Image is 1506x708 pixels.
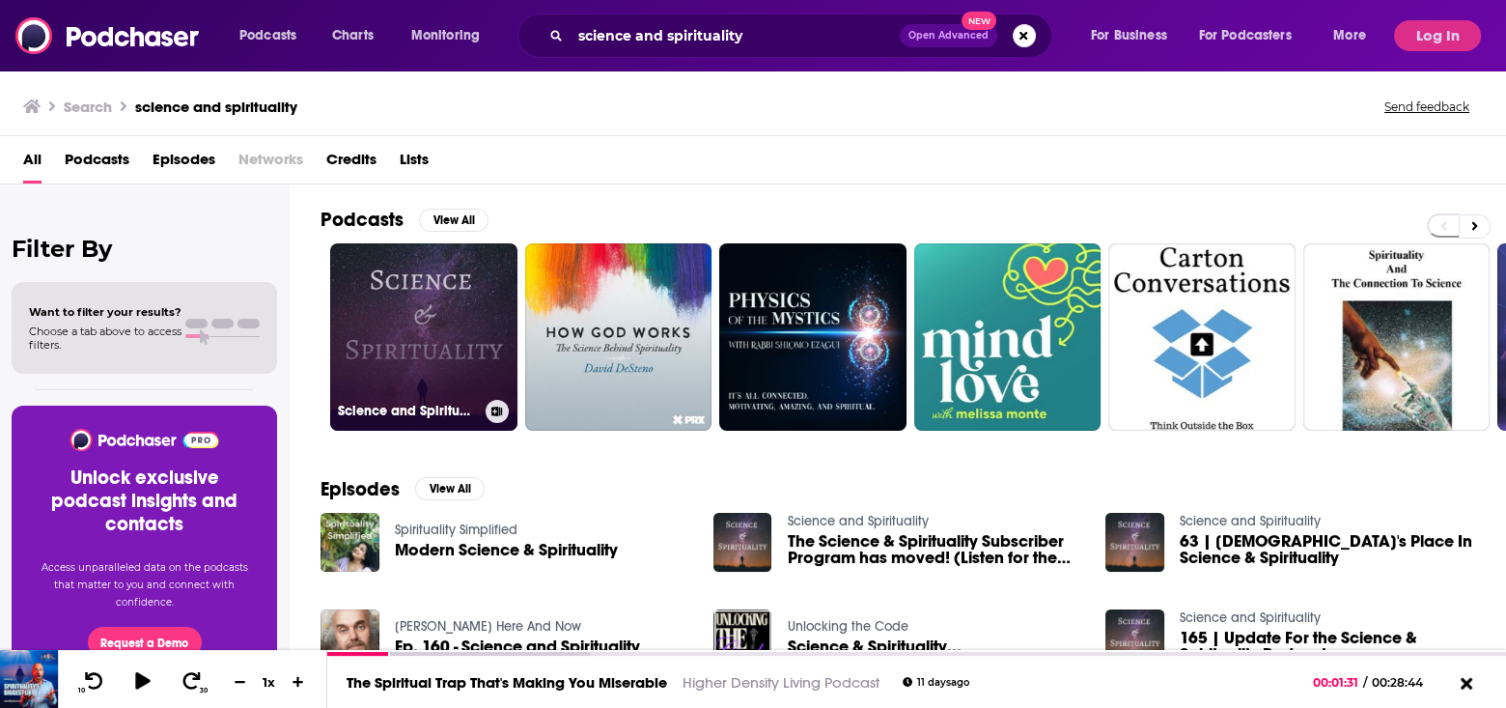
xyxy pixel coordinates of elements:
[419,209,488,232] button: View All
[787,513,928,529] a: Science and Spirituality
[347,673,667,692] a: The Spiritual Trap That's Making You Miserable
[400,144,429,184] a: Lists
[74,670,111,694] button: 10
[238,144,303,184] span: Networks
[1186,20,1320,51] button: open menu
[1313,675,1363,690] span: 00:01:31
[787,533,1082,566] a: The Science & Spirituality Subscriber Program has moved! (Listen for the update)
[153,144,215,184] a: Episodes
[175,670,211,694] button: 30
[200,687,208,694] span: 30
[321,477,400,501] h2: Episodes
[321,208,404,232] h2: Podcasts
[903,677,969,688] div: 11 days ago
[330,243,517,431] a: Science and Spirituality
[900,24,997,47] button: Open AdvancedNew
[35,467,254,536] h3: Unlock exclusive podcast insights and contacts
[1105,609,1164,668] img: 165 | Update For the Science & Spirituality Podcast
[321,477,485,501] a: EpisodesView All
[1180,609,1321,626] a: Science and Spirituality
[332,22,374,49] span: Charts
[1180,630,1475,663] a: 165 | Update For the Science & Spirituality Podcast
[29,325,181,352] span: Choose a tab above to access filters.
[962,12,996,30] span: New
[1180,533,1475,566] span: 63 | [DEMOGRAPHIC_DATA]'s Place In Science & Spirituality
[415,477,485,500] button: View All
[713,609,772,668] img: Science & Spirituality...
[338,403,478,419] h3: Science and Spirituality
[787,618,907,635] a: Unlocking the Code
[69,429,220,451] img: Podchaser - Follow, Share and Rate Podcasts
[321,208,488,232] a: PodcastsView All
[1320,20,1390,51] button: open menu
[226,20,321,51] button: open menu
[395,618,581,635] a: Ram Dass Here And Now
[1105,513,1164,572] img: 63 | God's Place In Science & Spirituality
[65,144,129,184] a: Podcasts
[536,14,1071,58] div: Search podcasts, credits, & more...
[787,638,961,655] a: Science & Spirituality...
[135,98,297,116] h3: science and spirituality
[1180,533,1475,566] a: 63 | God's Place In Science & Spirituality
[320,20,385,51] a: Charts
[1367,675,1442,690] span: 00:28:44
[1180,513,1321,529] a: Science and Spirituality
[395,638,640,655] a: Ep. 160 - Science and Spirituality
[571,20,900,51] input: Search podcasts, credits, & more...
[908,31,989,41] span: Open Advanced
[35,559,254,611] p: Access unparalleled data on the podcasts that matter to you and connect with confidence.
[683,673,879,692] a: Higher Density Living Podcast
[395,542,618,558] a: Modern Science & Spirituality
[1077,20,1191,51] button: open menu
[411,22,480,49] span: Monitoring
[253,674,286,690] div: 1 x
[1379,99,1475,115] button: Send feedback
[239,22,296,49] span: Podcasts
[78,687,85,694] span: 10
[64,98,112,116] h3: Search
[1394,20,1481,51] button: Log In
[1199,22,1292,49] span: For Podcasters
[1333,22,1366,49] span: More
[395,522,517,538] a: Spirituality Simplified
[23,144,42,184] a: All
[88,627,202,658] button: Request a Demo
[321,609,379,668] img: Ep. 160 - Science and Spirituality
[12,235,277,263] h2: Filter By
[326,144,376,184] a: Credits
[29,305,181,319] span: Want to filter your results?
[1091,22,1167,49] span: For Business
[321,513,379,572] img: Modern Science & Spirituality
[1363,675,1367,690] span: /
[15,17,201,54] img: Podchaser - Follow, Share and Rate Podcasts
[398,20,505,51] button: open menu
[713,513,772,572] img: The Science & Spirituality Subscriber Program has moved! (Listen for the update)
